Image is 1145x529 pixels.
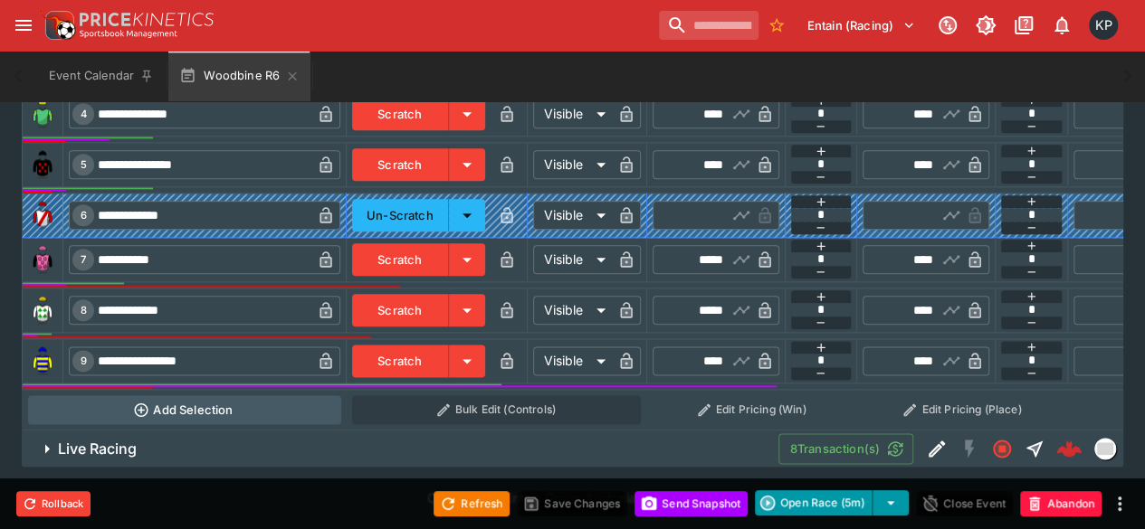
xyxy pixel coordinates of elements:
[58,439,137,458] h6: Live Racing
[352,294,449,326] button: Scratch
[635,491,748,516] button: Send Snapshot
[1020,491,1102,516] button: Abandon
[778,433,913,464] button: 8Transaction(s)
[352,98,449,130] button: Scratch
[22,430,778,467] button: Live Racing
[28,245,57,274] img: runner 7
[77,253,90,266] span: 7
[921,432,953,465] button: Edit Detail
[28,395,341,424] button: Add Selection
[1094,438,1116,459] div: liveracing
[969,9,1002,42] button: Toggle light/dark mode
[77,304,91,316] span: 8
[28,150,57,179] img: runner 5
[533,150,612,179] div: Visible
[352,199,449,231] button: Un-Scratch
[352,243,449,276] button: Scratch
[1018,432,1051,465] button: Straight
[533,99,612,128] div: Visible
[80,30,177,38] img: Sportsbook Management
[434,491,510,516] button: Refresh
[953,432,986,465] button: SGM Disabled
[533,201,612,230] div: Visible
[931,9,964,42] button: Connected to PK
[28,296,57,325] img: runner 8
[1056,436,1082,461] div: 568543ca-0d38-4522-bea0-cdd8d6bd5e3a
[77,108,91,120] span: 4
[40,7,76,43] img: PriceKinetics Logo
[352,395,642,424] button: Bulk Edit (Controls)
[797,11,926,40] button: Select Tenant
[762,11,791,40] button: No Bookmarks
[1109,493,1131,515] button: more
[77,209,91,222] span: 6
[28,201,57,230] img: runner 6
[1056,436,1082,461] img: logo-cerberus--red.svg
[77,158,91,171] span: 5
[168,51,310,101] button: Woodbine R6
[38,51,165,101] button: Event Calendar
[80,13,214,26] img: PriceKinetics
[1045,9,1078,42] button: Notifications
[1089,11,1118,40] div: Kedar Pandit
[77,354,91,367] span: 9
[755,490,873,515] button: Open Race (5m)
[533,346,612,375] div: Visible
[1095,439,1115,458] img: liveracing
[7,9,40,42] button: open drawer
[863,395,1063,424] button: Edit Pricing (Place)
[659,11,759,40] input: search
[28,99,57,128] img: runner 4
[533,296,612,325] div: Visible
[873,490,909,515] button: select merge strategy
[1083,5,1123,45] button: Kedar Pandit
[652,395,852,424] button: Edit Pricing (Win)
[986,432,1018,465] button: Closed
[16,491,91,516] button: Rollback
[1007,9,1040,42] button: Documentation
[533,245,612,274] div: Visible
[991,438,1013,459] svg: Closed
[755,490,909,515] div: split button
[352,345,449,377] button: Scratch
[28,346,57,375] img: runner 9
[1020,493,1102,511] span: Mark an event as closed and abandoned.
[352,148,449,181] button: Scratch
[1051,430,1087,467] a: 568543ca-0d38-4522-bea0-cdd8d6bd5e3a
